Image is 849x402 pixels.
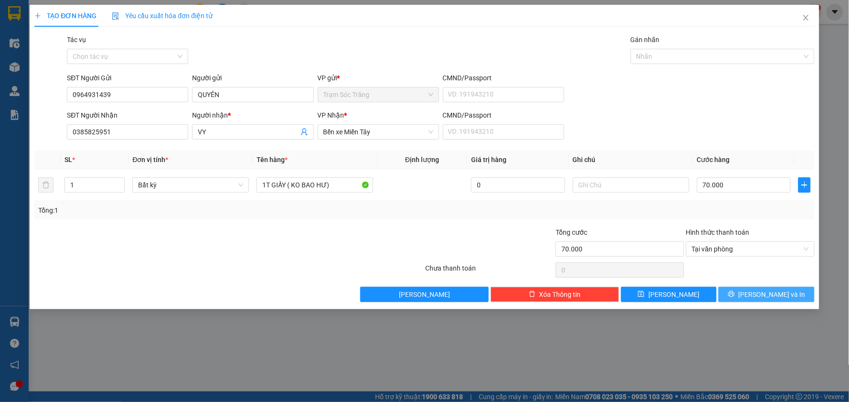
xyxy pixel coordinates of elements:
span: plus [34,12,41,19]
div: Người gửi [192,73,313,83]
span: Cước hàng [697,156,730,163]
button: save[PERSON_NAME] [621,287,717,302]
span: close [802,14,810,22]
div: Người nhận [192,110,313,120]
input: VD: Bàn, Ghế [257,177,373,193]
label: Hình thức thanh toán [686,228,750,236]
span: [PERSON_NAME] và In [739,289,806,300]
span: Gửi: [10,59,104,94]
span: printer [728,291,735,298]
span: SL [64,156,72,163]
th: Ghi chú [569,151,693,169]
span: Tại văn phòng [692,242,809,256]
span: save [638,291,645,298]
button: plus [798,177,810,193]
span: Tên hàng [257,156,288,163]
span: Xóa Thông tin [539,289,581,300]
img: icon [112,12,119,20]
div: SĐT Người Nhận [67,110,188,120]
span: Đơn vị tính [132,156,168,163]
div: CMND/Passport [443,73,564,83]
input: 0 [471,177,565,193]
span: Trạm Sóc Trăng [323,87,433,102]
span: Tổng cước [556,228,587,236]
span: TP.HCM -SÓC TRĂNG [97,23,165,31]
span: plus [799,181,810,189]
label: Tác vụ [67,36,86,43]
div: VP gửi [318,73,439,83]
span: Trạm Sóc Trăng [10,59,104,94]
button: [PERSON_NAME] [360,287,489,302]
span: Bến xe Miền Tây [323,125,433,139]
div: Tổng: 1 [38,205,328,216]
div: CMND/Passport [443,110,564,120]
span: Định lượng [405,156,439,163]
span: TẠO ĐƠN HÀNG [34,12,97,20]
span: Giá trị hàng [471,156,506,163]
button: printer[PERSON_NAME] và In [719,287,815,302]
button: deleteXóa Thông tin [491,287,619,302]
span: [PERSON_NAME] [399,289,450,300]
span: user-add [301,128,308,136]
span: [PERSON_NAME] [648,289,699,300]
span: VP Nhận [318,111,344,119]
span: Yêu cầu xuất hóa đơn điện tử [112,12,213,20]
button: Close [793,5,819,32]
div: SĐT Người Gửi [67,73,188,83]
div: Chưa thanh toán [424,263,555,280]
strong: PHIẾU GỬI HÀNG [96,33,173,43]
strong: XE KHÁCH MỸ DUYÊN [85,9,184,19]
button: delete [38,177,54,193]
span: delete [529,291,536,298]
input: Ghi Chú [573,177,689,193]
label: Gán nhãn [631,36,660,43]
span: Bất kỳ [138,178,243,192]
